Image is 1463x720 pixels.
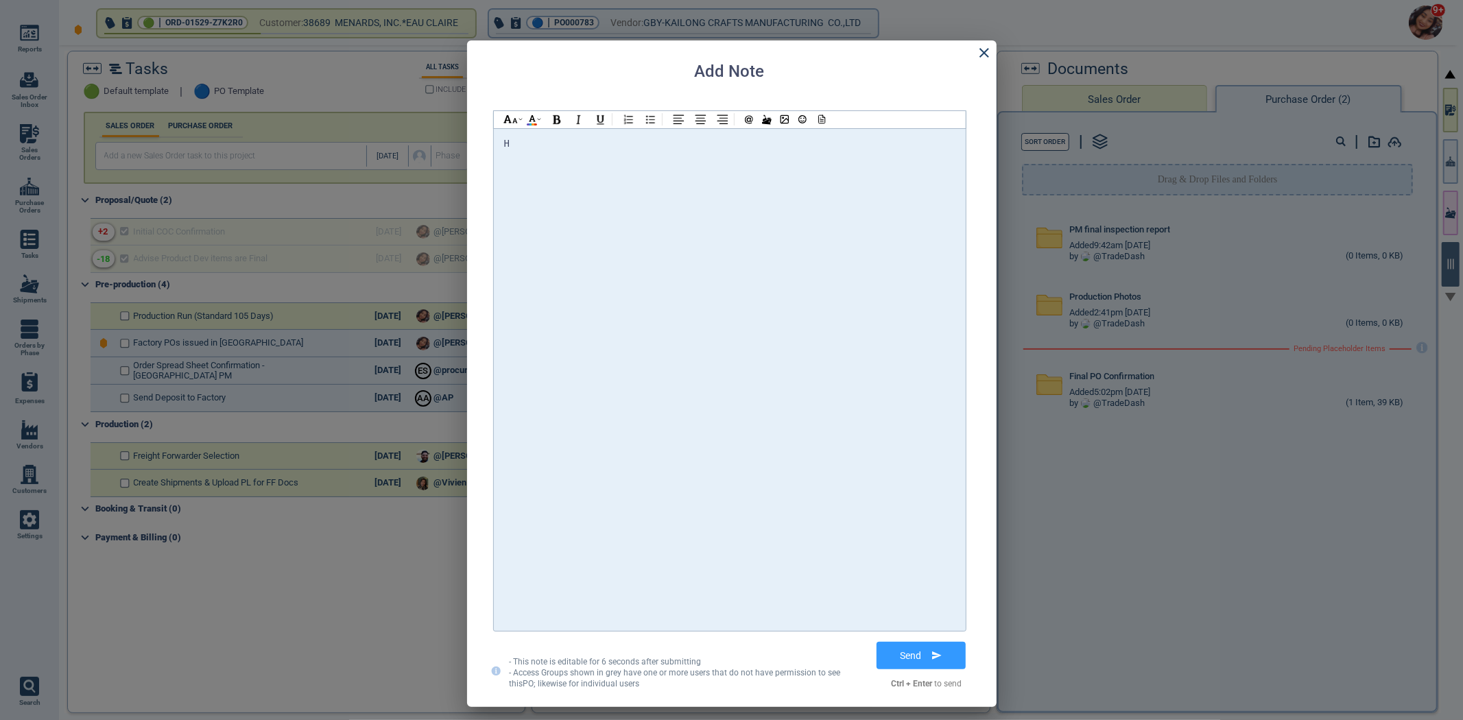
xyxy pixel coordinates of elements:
[504,138,510,149] span: H
[551,114,562,125] img: B
[695,62,765,82] h2: Add Note
[673,114,685,125] img: AL
[645,114,656,125] img: BL
[892,679,933,688] strong: Ctrl + Enter
[595,114,606,125] img: U
[503,115,519,123] img: hl
[537,118,541,121] img: ad
[892,680,962,689] label: to send
[509,657,701,667] span: - This note is editable for 6 seconds after submitting
[573,114,584,125] img: I
[509,668,840,688] span: - Access Groups shown in grey have one or more users that do not have permission to see this PO ;...
[529,115,536,122] img: AIcon
[762,115,772,125] img: /
[717,114,728,125] img: AR
[798,115,807,123] img: emoji
[780,115,789,124] img: img
[623,114,634,125] img: NL
[877,642,966,669] button: Send
[519,118,523,121] img: ad
[745,115,753,124] img: @
[695,114,706,125] img: AC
